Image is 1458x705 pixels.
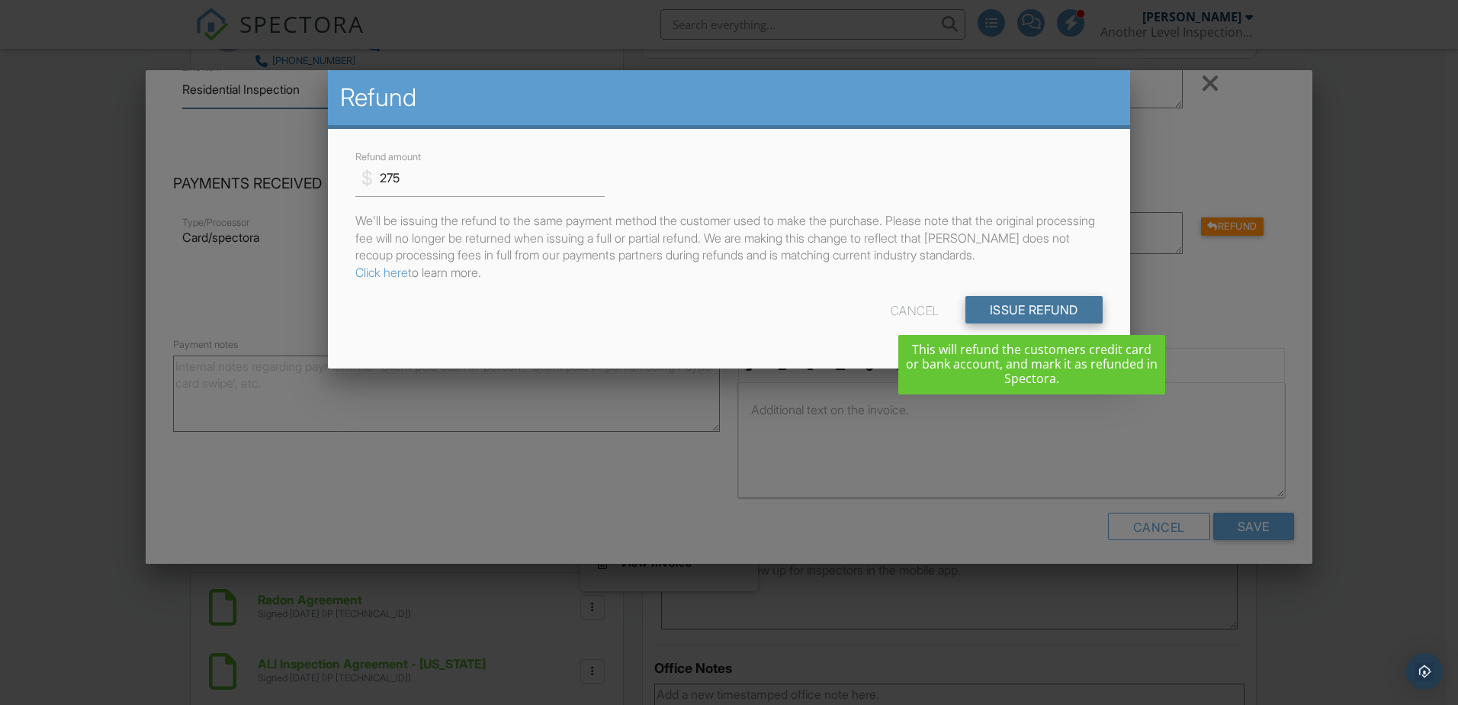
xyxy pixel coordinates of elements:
[1406,653,1443,690] div: Open Intercom Messenger
[355,265,408,280] a: Click here
[340,82,1118,113] h2: Refund
[891,296,939,324] div: Cancel
[361,166,373,192] div: $
[965,296,1103,324] input: Issue Refund
[355,150,421,164] label: Refund amount
[355,212,1103,281] p: We'll be issuing the refund to the same payment method the customer used to make the purchase. Pl...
